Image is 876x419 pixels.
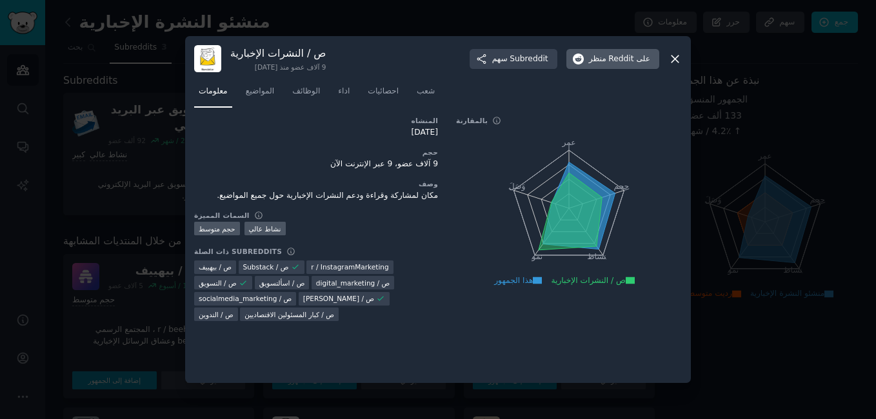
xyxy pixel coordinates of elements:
a: اداء [333,81,354,108]
button: منظرعلى Reddit [566,49,659,70]
span: على Reddit [608,54,650,65]
h3: ص / النشرات الإخبارية [230,46,326,60]
span: ص / [PERSON_NAME] [303,294,374,303]
font: سهم [492,54,508,65]
span: اداء [338,86,350,97]
span: ص / اسألتسويق [259,278,305,287]
span: ص / digital_marketing [316,278,390,287]
h3: Subreddits ذات الصلة [194,247,282,256]
span: ص / بيهييف [199,262,232,271]
span: احصائيات [368,86,399,97]
span: ص / التدوين [199,310,234,319]
span: ص / النشرات الإخبارية [551,276,625,285]
a: احصائيات [363,81,403,108]
div: [DATE] [194,127,438,139]
span: هذا الجمهور [494,276,533,285]
tspan: نشاط [587,253,606,262]
h3: وصف [194,179,438,188]
span: الوظائف [292,86,320,97]
a: المواضيع [241,81,279,108]
div: 9 آلاف عضو منذ [DATE] [230,63,326,72]
span: ص / التسويق [199,278,237,287]
span: ص / كبار المسئولين الاقتصاديين [244,310,334,319]
img: الرسائل الاخباريه [194,45,221,72]
a: شعب [412,81,439,108]
tspan: وَصَلَ [509,182,526,191]
div: 9 آلاف عضو، 9 عبر الإنترنت الآن [194,159,438,170]
h3: المنشاه [194,116,438,125]
a: الوظائف [288,81,324,108]
tspan: حجم [614,182,630,191]
div: حجم متوسط [194,222,240,235]
span: ص / Substack [243,262,289,271]
a: معلومات [194,81,232,108]
span: ص / socialmedia_marketing [199,294,292,303]
font: منظر [589,54,606,65]
span: شعب [417,86,435,97]
h3: بالمقارنة [456,116,488,125]
tspan: عمر [561,138,575,148]
button: سهمSubreddit [470,49,557,70]
h3: حجم [194,148,438,157]
span: معلومات [199,86,228,97]
div: نشاط عالي [244,222,286,235]
span: المواضيع [246,86,275,97]
span: r / InstagramMarketing [311,262,388,271]
span: Subreddit [510,54,548,65]
div: مكان لمشاركة وقراءة ودعم النشرات الإخبارية حول جميع المواضيع. [194,190,438,202]
h3: السمات المميزة [194,211,250,220]
tspan: نمو [531,253,543,262]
